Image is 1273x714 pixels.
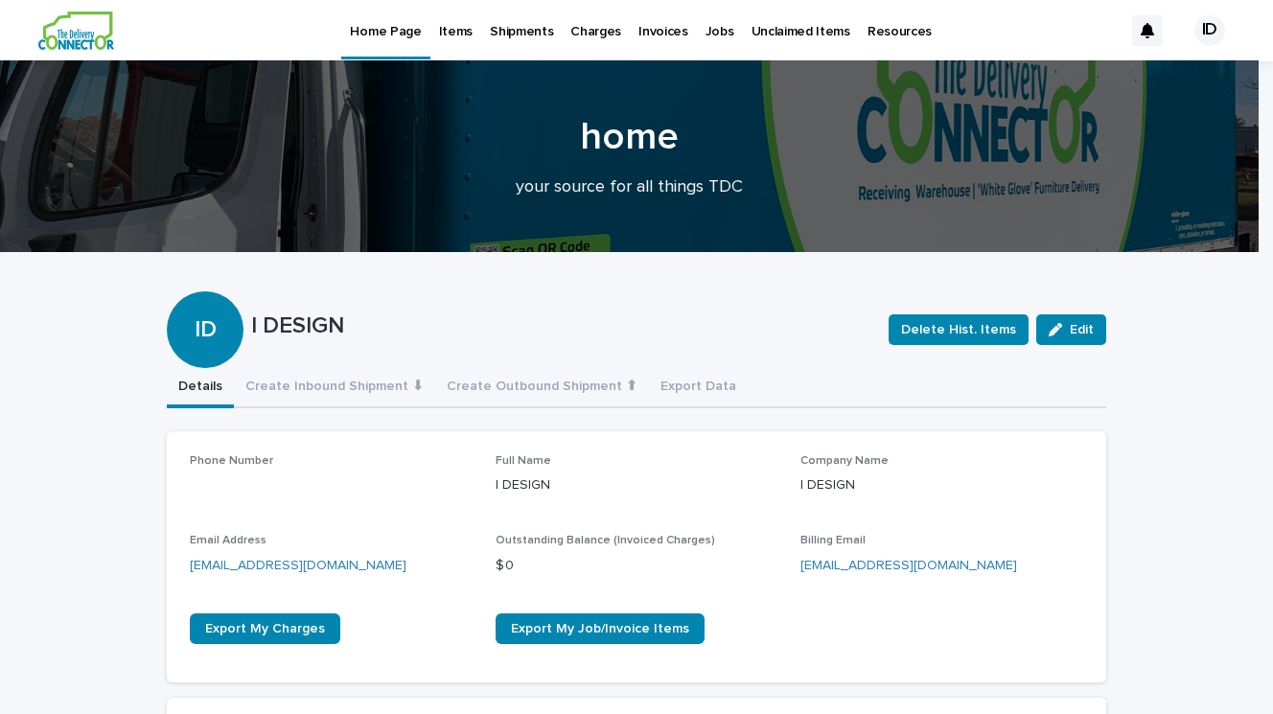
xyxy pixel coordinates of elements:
[800,475,1083,495] p: I DESIGN
[160,114,1099,160] h1: home
[649,368,748,408] button: Export Data
[234,368,435,408] button: Create Inbound Shipment ⬇
[246,177,1013,198] p: your source for all things TDC
[496,556,778,576] p: $ 0
[167,240,243,344] div: ID
[889,314,1029,345] button: Delete Hist. Items
[167,368,234,408] button: Details
[496,613,705,644] a: Export My Job/Invoice Items
[205,622,325,635] span: Export My Charges
[1194,15,1225,46] div: ID
[190,455,273,467] span: Phone Number
[901,320,1016,339] span: Delete Hist. Items
[190,535,266,546] span: Email Address
[800,455,889,467] span: Company Name
[511,622,689,635] span: Export My Job/Invoice Items
[800,535,866,546] span: Billing Email
[496,455,551,467] span: Full Name
[496,535,715,546] span: Outstanding Balance (Invoiced Charges)
[496,475,778,495] p: I DESIGN
[251,312,873,340] p: I DESIGN
[1070,323,1094,336] span: Edit
[190,559,406,572] a: [EMAIL_ADDRESS][DOMAIN_NAME]
[800,559,1017,572] a: [EMAIL_ADDRESS][DOMAIN_NAME]
[190,613,340,644] a: Export My Charges
[1036,314,1106,345] button: Edit
[38,12,114,50] img: aCWQmA6OSGG0Kwt8cj3c
[435,368,649,408] button: Create Outbound Shipment ⬆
